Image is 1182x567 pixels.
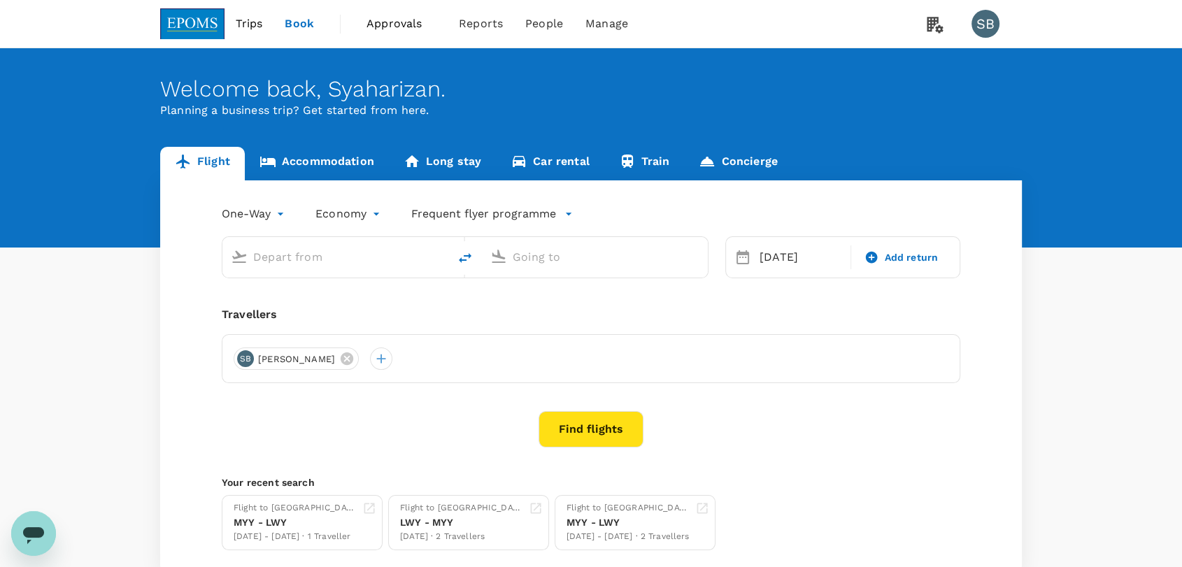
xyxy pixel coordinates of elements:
a: Concierge [684,147,792,180]
div: Flight to [GEOGRAPHIC_DATA] [400,501,523,515]
p: Planning a business trip? Get started from here. [160,102,1022,119]
div: Flight to [GEOGRAPHIC_DATA] [234,501,357,515]
div: [DATE] - [DATE] · 1 Traveller [234,530,357,544]
div: [DATE] · 2 Travellers [400,530,523,544]
img: EPOMS SDN BHD [160,8,225,39]
div: Flight to [GEOGRAPHIC_DATA] [567,501,690,515]
div: SB [237,350,254,367]
input: Depart from [253,246,419,268]
div: SB [971,10,999,38]
span: Add return [884,250,938,265]
button: Open [698,255,701,258]
span: Book [285,15,314,32]
div: MYY - LWY [234,515,357,530]
p: Your recent search [222,475,960,489]
div: LWY - MYY [400,515,523,530]
a: Car rental [496,147,604,180]
span: People [525,15,563,32]
div: Travellers [222,306,960,323]
p: Frequent flyer programme [411,206,556,222]
button: Frequent flyer programme [411,206,573,222]
div: MYY - LWY [567,515,690,530]
a: Flight [160,147,245,180]
iframe: Button to launch messaging window [11,511,56,556]
div: Welcome back , Syaharizan . [160,76,1022,102]
div: [DATE] - [DATE] · 2 Travellers [567,530,690,544]
div: One-Way [222,203,287,225]
div: SB[PERSON_NAME] [234,347,359,370]
span: Reports [459,15,503,32]
a: Train [604,147,685,180]
span: Manage [585,15,628,32]
button: delete [448,241,482,275]
span: Trips [236,15,263,32]
div: [DATE] [754,243,848,271]
a: Accommodation [245,147,389,180]
button: Find flights [539,411,643,447]
a: Long stay [389,147,496,180]
div: Economy [315,203,383,225]
button: Open [439,255,441,258]
input: Going to [513,246,678,268]
span: Approvals [366,15,436,32]
span: [PERSON_NAME] [250,352,343,366]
